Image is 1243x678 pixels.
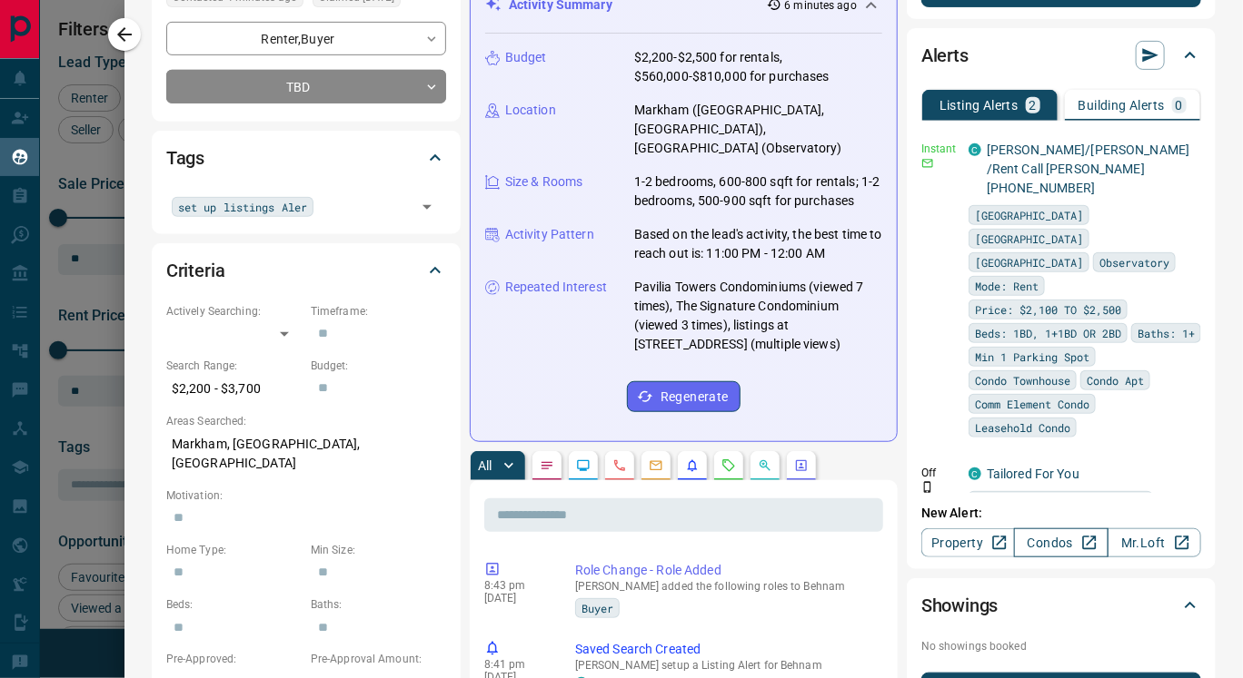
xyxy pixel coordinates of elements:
p: Based on the lead's activity, the best time to reach out is: 11:00 PM - 12:00 AM [634,225,882,263]
svg: Notes [540,458,554,473]
p: Beds: [166,596,302,613]
svg: Email [921,157,934,170]
svg: Listing Alerts [685,458,700,473]
p: Areas Searched: [166,413,446,429]
p: Repeated Interest [505,278,607,297]
svg: Push Notification Only [921,481,934,494]
p: [DATE] [484,592,548,604]
span: Condo Townhouse [975,371,1070,389]
a: Mr.Loft [1108,528,1201,557]
a: Property [921,528,1015,557]
span: [GEOGRAPHIC_DATA] [975,230,1083,248]
p: Saved Search Created [575,640,876,659]
p: Pre-Approval Amount: [311,651,446,667]
h2: Alerts [921,41,969,70]
svg: Opportunities [758,458,772,473]
span: Mode: Rent [975,277,1039,295]
p: Pre-Approved: [166,651,302,667]
p: 2 [1029,99,1037,112]
div: condos.ca [969,467,981,480]
svg: Calls [612,458,627,473]
p: Markham ([GEOGRAPHIC_DATA], [GEOGRAPHIC_DATA]), [GEOGRAPHIC_DATA] (Observatory) [634,101,882,158]
p: Budget [505,48,547,67]
p: 8:43 pm [484,579,548,592]
p: Home Type: [166,542,302,558]
p: Budget: [311,358,446,374]
p: Building Alerts [1079,99,1165,112]
p: No showings booked [921,638,1201,654]
span: set up listings Aler [178,198,307,216]
span: rent price range: 1980,4070 [975,492,1147,510]
svg: Agent Actions [794,458,809,473]
div: Criteria [166,249,446,292]
p: Size & Rooms [505,172,583,192]
p: Markham, [GEOGRAPHIC_DATA], [GEOGRAPHIC_DATA] [166,429,446,478]
p: Listing Alerts [940,99,1019,112]
p: Off [921,465,958,481]
span: Beds: 1BD, 1+1BD OR 2BD [975,324,1121,342]
button: Open [414,194,440,220]
p: Activity Pattern [505,225,594,244]
p: Location [505,101,556,120]
span: [GEOGRAPHIC_DATA] [975,206,1083,224]
div: condos.ca [969,143,981,156]
a: [PERSON_NAME]/[PERSON_NAME] /Rent Call [PERSON_NAME] [PHONE_NUMBER] [987,142,1190,195]
span: Buyer [582,599,613,617]
p: 8:41 pm [484,658,548,671]
span: Min 1 Parking Spot [975,348,1089,366]
p: Role Change - Role Added [575,561,876,580]
div: Renter , Buyer [166,22,446,55]
div: TBD [166,70,446,103]
a: Tailored For You [987,467,1079,481]
p: Instant [921,141,958,157]
p: [PERSON_NAME] added the following roles to Behnam [575,580,876,593]
p: [PERSON_NAME] setup a Listing Alert for Behnam [575,659,876,672]
p: Actively Searching: [166,303,302,319]
span: Condo Apt [1087,371,1144,389]
p: Pavilia Towers Condominiums (viewed 7 times), The Signature Condominium (viewed 3 times), listing... [634,278,882,354]
span: Baths: 1+ [1138,324,1195,342]
svg: Lead Browsing Activity [576,458,591,473]
p: All [478,459,492,472]
button: Regenerate [627,381,741,412]
p: Min Size: [311,542,446,558]
div: Tags [166,136,446,180]
p: 1-2 bedrooms, 600-800 sqft for rentals; 1-2 bedrooms, 500-900 sqft for purchases [634,172,882,211]
p: Baths: [311,596,446,613]
h2: Criteria [166,256,225,285]
span: Observatory [1099,253,1169,271]
p: New Alert: [921,504,1201,523]
h2: Tags [166,143,204,172]
p: Search Range: [166,358,302,374]
div: Showings [921,584,1201,627]
p: $2,200-$2,500 for rentals, $560,000-$810,000 for purchases [634,48,882,86]
svg: Requests [721,458,736,473]
p: Timeframe: [311,303,446,319]
a: Condos [1014,528,1108,557]
span: Leasehold Condo [975,418,1070,437]
span: [GEOGRAPHIC_DATA] [975,253,1083,271]
span: Price: $2,100 TO $2,500 [975,300,1121,319]
p: 0 [1176,99,1183,112]
span: Comm Element Condo [975,395,1089,413]
p: $2,200 - $3,700 [166,374,302,404]
p: Motivation: [166,487,446,504]
div: Alerts [921,34,1201,77]
h2: Showings [921,591,999,620]
svg: Emails [649,458,663,473]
